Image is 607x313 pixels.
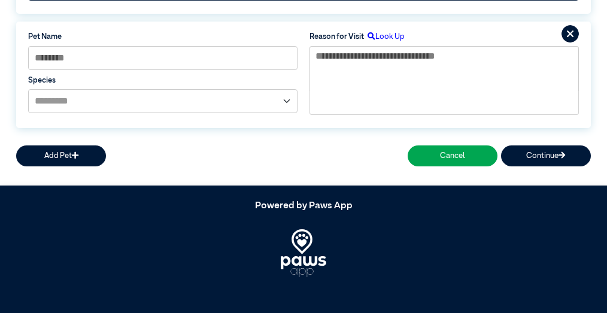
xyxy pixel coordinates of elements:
label: Reason for Visit [309,31,364,42]
button: Add Pet [16,145,106,166]
label: Species [28,75,298,86]
button: Continue [501,145,591,166]
label: Look Up [364,31,405,42]
img: PawsApp [281,229,327,277]
button: Cancel [408,145,497,166]
h5: Powered by Paws App [16,200,591,212]
label: Pet Name [28,31,298,42]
